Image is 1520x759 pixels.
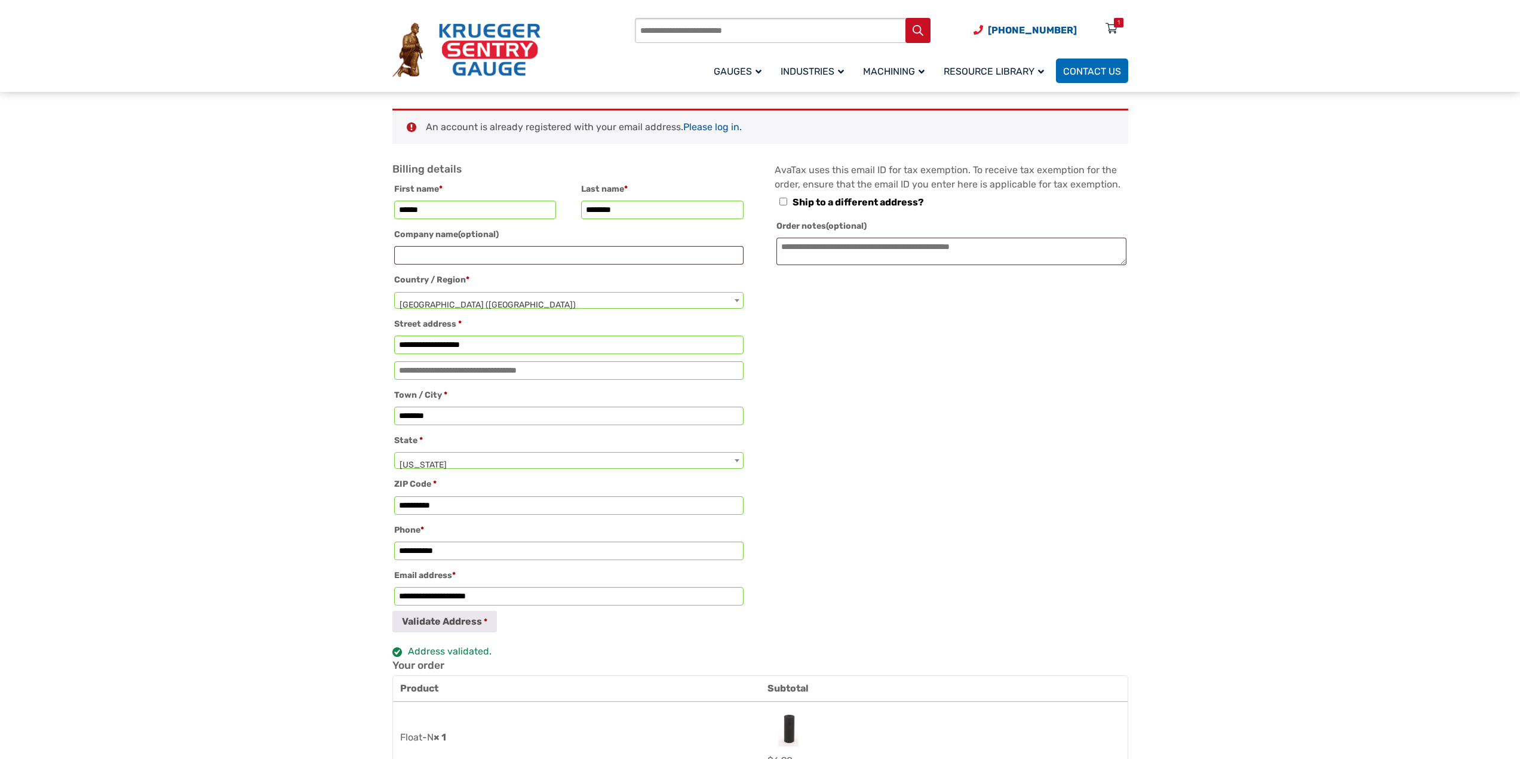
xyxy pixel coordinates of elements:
[776,218,1126,235] label: Order notes
[707,57,773,85] a: Gauges
[1063,66,1121,77] span: Contact Us
[773,57,856,85] a: Industries
[434,732,446,743] strong: × 1
[426,120,1109,134] li: An account is already registered with your email address.
[581,181,744,198] label: Last name
[944,66,1044,77] span: Resource Library
[392,644,745,659] div: Address validated.
[1117,18,1120,27] div: 1
[394,522,744,539] label: Phone
[395,453,743,478] span: Oregon
[458,229,499,239] span: (optional)
[394,387,744,404] label: Town / City
[856,57,936,85] a: Machining
[392,163,745,176] h3: Billing details
[394,567,744,584] label: Email address
[775,163,1128,271] div: AvaTax uses this email ID for tax exemption. To receive tax exemption for the order, ensure that ...
[394,476,744,493] label: ZIP Code
[394,181,557,198] label: First name
[781,66,844,77] span: Industries
[395,293,743,318] span: United States (US)
[394,452,744,469] span: State
[394,292,744,309] span: Country / Region
[394,226,744,243] label: Company name
[1056,59,1128,83] a: Contact Us
[394,272,744,288] label: Country / Region
[393,676,760,702] th: Product
[714,66,761,77] span: Gauges
[394,432,744,449] label: State
[936,57,1056,85] a: Resource Library
[392,611,497,632] button: Validate Address
[863,66,925,77] span: Machining
[988,24,1077,36] span: [PHONE_NUMBER]
[760,676,1128,702] th: Subtotal
[826,221,867,231] span: (optional)
[767,708,809,749] img: Float-N
[683,121,742,133] a: Please log in.
[793,196,924,208] span: Ship to a different address?
[392,659,1128,672] h3: Your order
[974,23,1077,38] a: Phone Number (920) 434-8860
[779,198,787,205] input: Ship to a different address?
[394,316,744,333] label: Street address
[392,23,541,78] img: Krueger Sentry Gauge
